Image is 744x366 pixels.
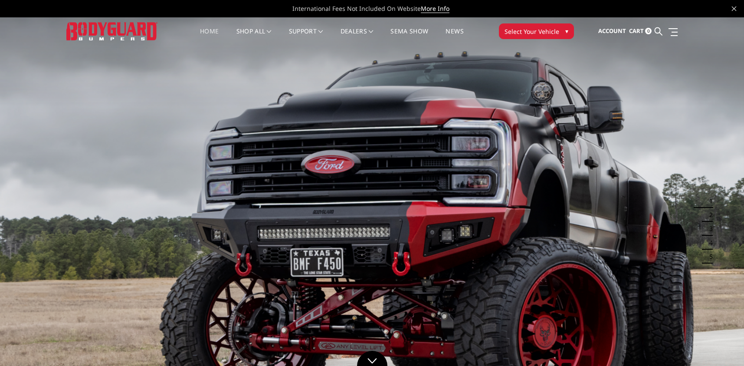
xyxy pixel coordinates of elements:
[200,28,219,45] a: Home
[236,28,272,45] a: shop all
[645,28,652,34] span: 0
[66,22,157,40] img: BODYGUARD BUMPERS
[421,4,449,13] a: More Info
[704,250,713,264] button: 5 of 5
[598,20,626,43] a: Account
[598,27,626,35] span: Account
[701,324,744,366] iframe: Chat Widget
[505,27,559,36] span: Select Your Vehicle
[390,28,428,45] a: SEMA Show
[446,28,463,45] a: News
[289,28,323,45] a: Support
[629,27,644,35] span: Cart
[499,23,574,39] button: Select Your Vehicle
[629,20,652,43] a: Cart 0
[357,351,387,366] a: Click to Down
[704,208,713,222] button: 2 of 5
[704,194,713,208] button: 1 of 5
[341,28,374,45] a: Dealers
[704,222,713,236] button: 3 of 5
[565,26,568,36] span: ▾
[704,236,713,250] button: 4 of 5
